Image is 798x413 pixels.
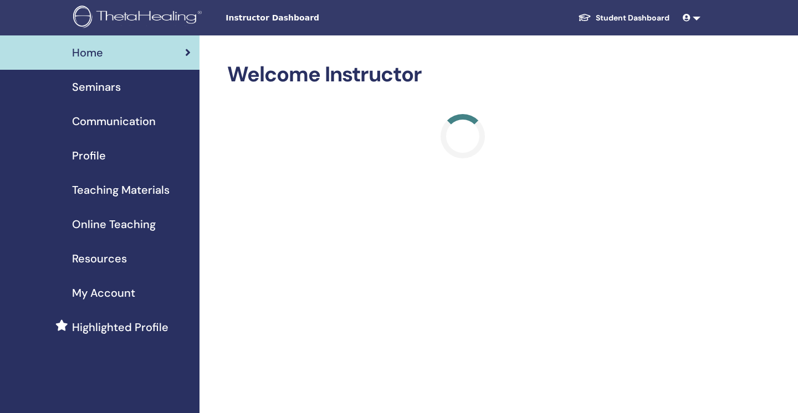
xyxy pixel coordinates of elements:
span: Online Teaching [72,216,156,233]
span: Instructor Dashboard [226,12,392,24]
img: graduation-cap-white.svg [578,13,591,22]
span: Resources [72,250,127,267]
span: Profile [72,147,106,164]
span: My Account [72,285,135,301]
span: Communication [72,113,156,130]
span: Home [72,44,103,61]
a: Student Dashboard [569,8,678,28]
img: logo.png [73,6,206,30]
span: Highlighted Profile [72,319,168,335]
span: Teaching Materials [72,182,170,198]
span: Seminars [72,79,121,95]
h2: Welcome Instructor [227,62,698,87]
